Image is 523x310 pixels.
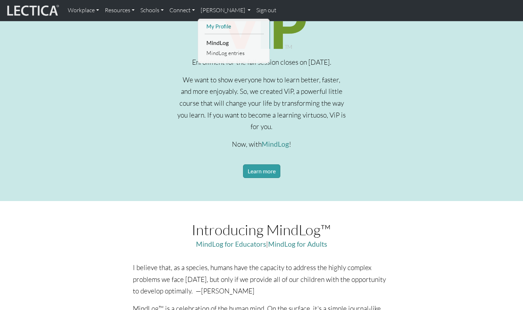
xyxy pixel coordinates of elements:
ul: [PERSON_NAME] [205,22,264,58]
a: Workplace [65,3,102,18]
li: MindLog [205,37,264,49]
a: Schools [137,3,167,18]
a: [PERSON_NAME] [198,3,253,18]
a: Resources [102,3,137,18]
img: lecticalive [5,4,59,17]
a: MindLog for Educators [196,240,266,248]
p: We want to show everyone how to learn better, faster, and more enjoyably. So, we created ViP, a p... [177,74,346,133]
a: MindLog [262,140,289,148]
a: Sign out [253,3,279,18]
p: | [89,238,434,250]
a: My Profile [205,22,264,31]
h1: Introducing MindLog™ [89,221,434,238]
a: Connect [167,3,198,18]
a: MindLog entries [205,49,264,58]
a: Learn more [243,164,280,178]
p: Enrollment for the fall session closes on [DATE]. [177,56,346,68]
p: I believe that, as a species, humans have the capacity to address the highly complex problems we ... [133,262,390,297]
p: Now, with ! [177,138,346,150]
a: MindLog for Adults [268,240,327,248]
